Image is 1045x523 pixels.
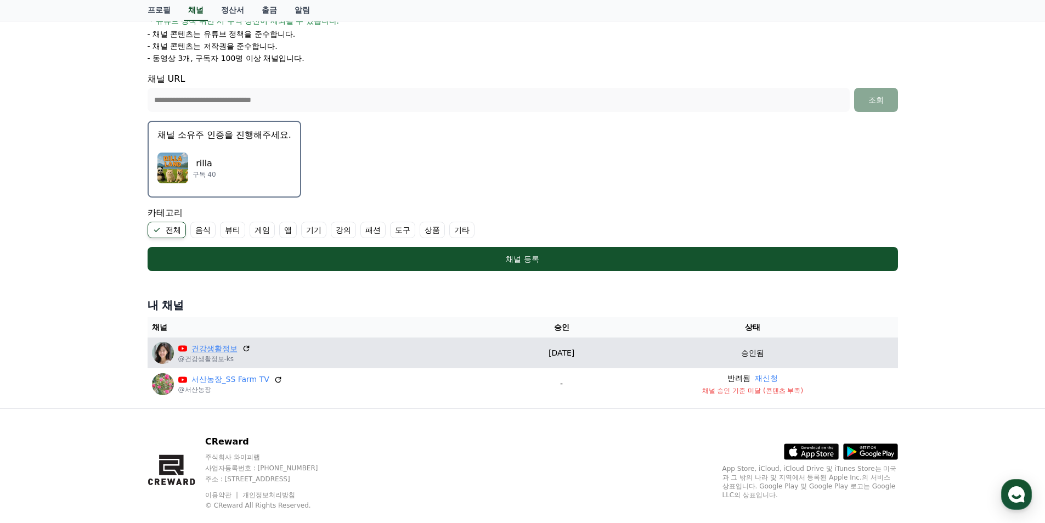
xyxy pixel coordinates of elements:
p: 구독 40 [193,170,216,179]
th: 상태 [607,317,897,338]
label: 기기 [301,222,326,238]
p: rilla [193,157,216,170]
a: 개인정보처리방침 [242,491,295,499]
p: - 채널 콘텐츠는 저작권을 준수합니다. [148,41,278,52]
label: 기타 [449,222,475,238]
p: - 채널 콘텐츠는 유튜브 정책을 준수합니다. [148,29,296,40]
a: 대화 [72,348,142,375]
p: 채널 소유주 인증을 진행해주세요. [157,128,291,142]
a: 이용약관 [205,491,240,499]
button: 채널 소유주 인증을 진행해주세요. rilla rilla 구독 40 [148,121,301,198]
span: 설정 [170,364,183,373]
div: 조회 [858,94,894,105]
button: 조회 [854,88,898,112]
label: 패션 [360,222,386,238]
a: 서산농장_SS Farm TV [191,374,269,385]
label: 음식 [190,222,216,238]
p: 주소 : [STREET_ADDRESS] [205,475,339,483]
p: @건강생활정보-ks [178,355,251,363]
p: 승인됨 [741,347,764,359]
span: 홈 [35,364,41,373]
label: 앱 [279,222,297,238]
h4: 내 채널 [148,297,898,313]
label: 도구 [390,222,415,238]
p: [DATE] [520,347,603,359]
label: 게임 [250,222,275,238]
p: - 동영상 3개, 구독자 100명 이상 채널입니다. [148,53,304,64]
p: @서산농장 [178,385,283,394]
th: 채널 [148,317,516,338]
p: App Store, iCloud, iCloud Drive 및 iTunes Store는 미국과 그 밖의 나라 및 지역에서 등록된 Apple Inc.의 서비스 상표입니다. Goo... [722,464,898,499]
p: 반려됨 [727,373,750,384]
button: 재신청 [755,373,778,384]
img: 서산농장_SS Farm TV [152,373,174,395]
p: 사업자등록번호 : [PHONE_NUMBER] [205,464,339,473]
th: 승인 [516,317,607,338]
a: 건강생활정보 [191,343,238,355]
span: 대화 [100,365,114,374]
img: rilla [157,153,188,183]
p: 주식회사 와이피랩 [205,453,339,462]
label: 상품 [420,222,445,238]
div: 채널 등록 [170,254,876,265]
a: 설정 [142,348,211,375]
button: 채널 등록 [148,247,898,271]
label: 전체 [148,222,186,238]
img: 건강생활정보 [152,342,174,364]
p: CReward [205,435,339,448]
p: - [520,378,603,390]
p: © CReward All Rights Reserved. [205,501,339,510]
label: 뷰티 [220,222,245,238]
p: 채널 승인 기준 미달 (콘텐츠 부족) [612,386,893,395]
div: 채널 URL [148,72,898,112]
label: 강의 [331,222,356,238]
div: 카테고리 [148,206,898,238]
a: 홈 [3,348,72,375]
